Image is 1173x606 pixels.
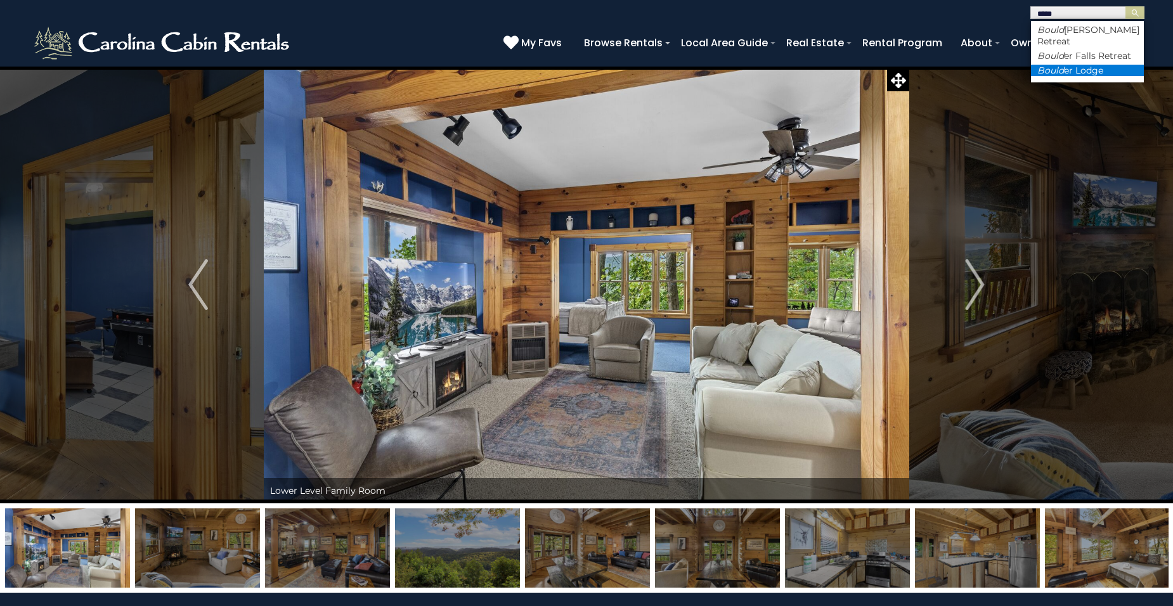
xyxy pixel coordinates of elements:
li: er Lodge [1031,65,1144,76]
a: Browse Rentals [578,32,669,54]
a: Owner Login [1004,32,1080,54]
img: White-1-2.png [32,24,295,62]
img: 165304184 [135,508,260,588]
a: My Favs [503,35,565,51]
button: Next [909,66,1041,503]
li: [PERSON_NAME] Retreat [1031,24,1144,47]
img: arrow [965,259,984,310]
img: 165304188 [525,508,650,588]
em: Bould [1037,65,1064,76]
span: My Favs [521,35,562,51]
img: 165304199 [1045,508,1170,588]
img: 165304191 [5,508,130,588]
em: Bould [1037,50,1064,61]
a: Rental Program [856,32,949,54]
button: Previous [133,66,264,503]
img: arrow [188,259,207,310]
img: 165304185 [265,508,390,588]
div: Lower Level Family Room [264,478,909,503]
a: About [954,32,999,54]
a: Real Estate [780,32,850,54]
img: 165304190 [785,508,910,588]
li: er Falls Retreat [1031,50,1144,61]
img: 165304215 [395,508,520,588]
img: 165304189 [915,508,1040,588]
img: 165304187 [655,508,780,588]
a: Local Area Guide [675,32,774,54]
em: Bould [1037,24,1064,35]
